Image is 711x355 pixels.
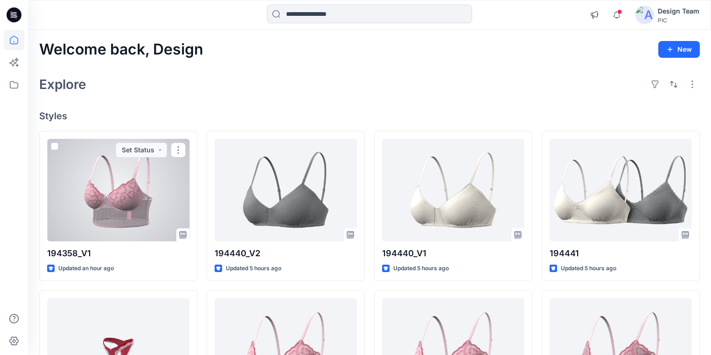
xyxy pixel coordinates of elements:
p: 194440_V1 [382,247,524,260]
button: New [658,41,700,58]
img: avatar [635,6,654,24]
p: 194440_V2 [215,247,357,260]
a: 194440_V1 [382,139,524,241]
a: 194441 [550,139,692,241]
p: Updated 5 hours ago [393,264,449,273]
p: Updated 5 hours ago [561,264,616,273]
a: 194440_V2 [215,139,357,241]
p: Updated 5 hours ago [226,264,281,273]
a: 194358_V1 [47,139,189,241]
div: Design Team [658,6,699,17]
p: Updated an hour ago [58,264,114,273]
p: 194358_V1 [47,247,189,260]
h2: Welcome back, Design [39,41,203,58]
h4: Styles [39,110,700,122]
div: PIC [658,17,699,24]
h2: Explore [39,77,86,92]
p: 194441 [550,247,692,260]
